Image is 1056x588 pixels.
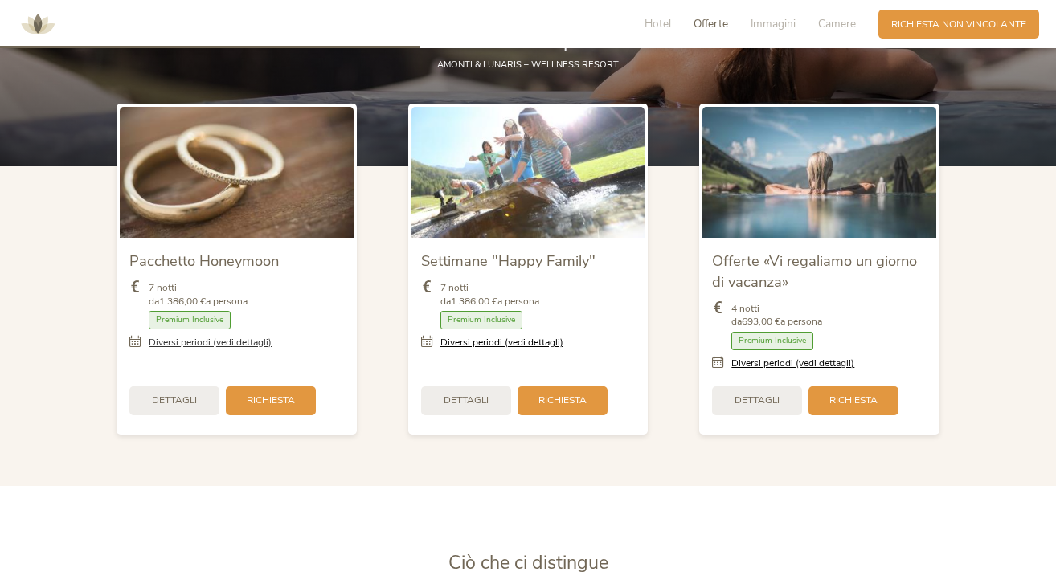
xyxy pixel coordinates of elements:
span: Richiesta [538,394,587,407]
a: Diversi periodi (vedi dettagli) [731,357,854,370]
span: Hotel [645,16,671,31]
img: Pacchetto Honeymoon [120,107,354,238]
span: Dettagli [444,394,489,407]
span: 4 notti da a persona [731,302,822,329]
img: Offerte «Vi regaliamo un giorno di vacanza» [702,107,936,238]
span: Immagini [751,16,796,31]
a: Diversi periodi (vedi dettagli) [440,336,563,349]
b: 693,00 € [742,315,780,328]
span: Offerte [694,16,728,31]
span: AMONTI & LUNARIS – wellness resort [437,59,619,71]
span: Offerte top [481,30,575,55]
img: Settimane "Happy Family" [411,107,645,238]
span: Settimane "Happy Family" [421,251,596,271]
b: 1.386,00 € [159,295,206,308]
a: Diversi periodi (vedi dettagli) [149,336,272,349]
span: Premium Inclusive [731,332,813,350]
span: 7 notti da a persona [149,281,248,308]
span: Dettagli [152,394,197,407]
b: 1.386,00 € [451,295,497,308]
span: Camere [818,16,856,31]
span: Pacchetto Honeymoon [129,251,279,271]
span: Dettagli [735,394,780,407]
span: Premium Inclusive [440,311,522,329]
span: Ciò che ci distingue [448,550,608,575]
span: Premium Inclusive [149,311,231,329]
a: AMONTI & LUNARIS Wellnessresort [14,19,62,28]
span: 7 notti da a persona [440,281,539,308]
span: Offerte «Vi regaliamo un giorno di vacanza» [712,251,917,292]
span: Richiesta [829,394,878,407]
span: Richiesta [247,394,295,407]
span: Richiesta non vincolante [891,18,1026,31]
